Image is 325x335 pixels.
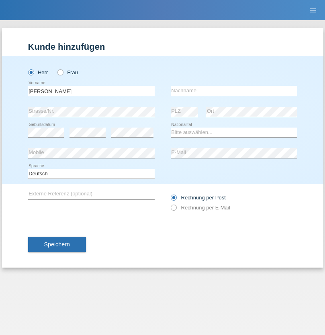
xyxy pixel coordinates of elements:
[28,42,297,52] h1: Kunde hinzufügen
[309,6,317,14] i: menu
[171,195,226,201] label: Rechnung per Post
[171,205,176,215] input: Rechnung per E-Mail
[171,205,230,211] label: Rechnung per E-Mail
[28,237,86,252] button: Speichern
[28,69,33,75] input: Herr
[171,195,176,205] input: Rechnung per Post
[28,69,48,75] label: Herr
[57,69,78,75] label: Frau
[44,241,70,248] span: Speichern
[305,8,321,12] a: menu
[57,69,63,75] input: Frau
